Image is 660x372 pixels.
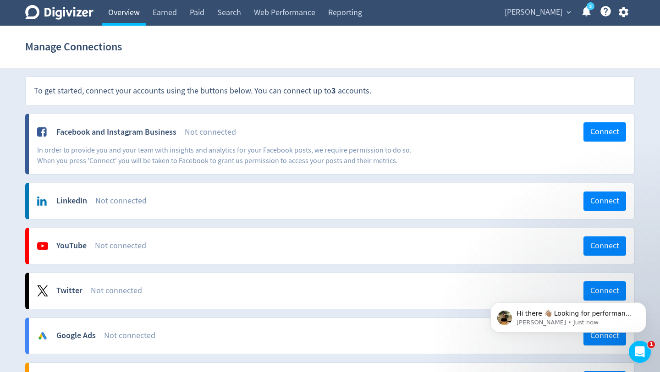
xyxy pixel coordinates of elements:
[589,3,592,10] text: 5
[34,86,371,96] span: To get started, connect your accounts using the buttons below. You can connect up to accounts.
[56,126,176,138] div: Facebook and Instagram Business
[91,285,583,296] div: Not connected
[185,126,583,138] div: Not connected
[56,330,96,341] div: Google Ads
[56,195,87,207] div: LinkedIn
[56,240,87,252] div: YouTube
[648,341,655,348] span: 1
[104,330,583,341] div: Not connected
[95,240,583,252] div: Not connected
[590,197,619,205] span: Connect
[29,273,634,309] a: TwitterNot connectedConnect
[583,236,626,256] button: Connect
[505,5,562,20] span: [PERSON_NAME]
[590,128,619,136] span: Connect
[583,281,626,301] button: Connect
[37,146,412,165] span: In order to provide you and your team with insights and analytics for your Facebook posts, we req...
[629,341,651,363] iframe: Intercom live chat
[29,228,634,264] a: YouTubeNot connectedConnect
[565,8,573,16] span: expand_more
[583,191,626,211] button: Connect
[25,32,122,61] h1: Manage Connections
[95,195,583,207] div: Not connected
[583,122,626,142] button: Connect
[587,2,594,10] a: 5
[29,318,634,354] a: Google AdsNot connectedConnect
[56,285,82,296] div: Twitter
[590,242,619,250] span: Connect
[29,114,634,174] a: Facebook and Instagram BusinessNot connectedConnectIn order to provide you and your team with ins...
[501,5,573,20] button: [PERSON_NAME]
[477,283,660,347] iframe: Intercom notifications message
[29,183,634,219] a: LinkedInNot connectedConnect
[331,85,336,96] strong: 3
